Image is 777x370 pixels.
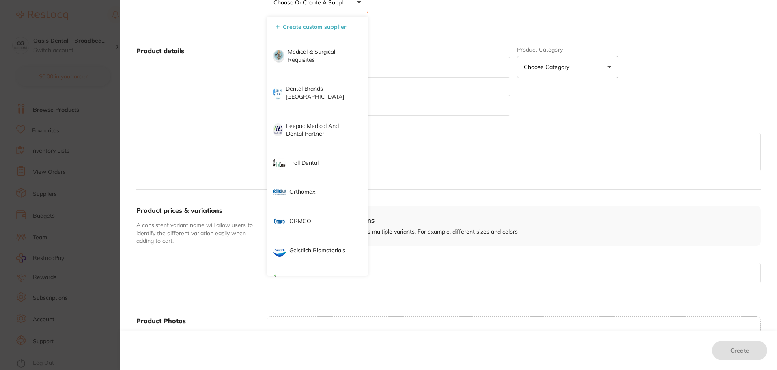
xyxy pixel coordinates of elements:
[273,123,283,136] img: supplier image
[289,188,315,196] p: Orthomax
[517,46,618,53] label: Product Category
[273,87,282,100] img: supplier image
[289,159,319,167] p: Troll Dental
[136,206,222,214] label: Product prices & variations
[286,85,357,101] p: Dental Brands [GEOGRAPHIC_DATA]
[273,23,349,30] button: Create custom supplier
[273,270,277,277] span: $
[273,186,286,199] img: supplier image
[524,63,573,71] p: Choose Category
[296,228,518,236] p: Check this if the product has multiple variants. For example, different sizes and colors
[273,157,286,170] img: supplier image
[289,247,345,255] p: Geistlich Biomaterials
[273,244,286,257] img: supplier image
[136,46,260,173] label: Product details
[289,275,320,283] p: Dentavision
[273,215,286,228] img: supplier image
[273,273,286,286] img: supplier image
[136,221,260,245] p: A consistent variant name will allow users to identify the different variation easily when adding...
[136,317,186,325] label: Product Photos
[712,341,767,360] button: Create
[517,56,618,78] button: Choose Category
[289,217,311,225] p: ORMCO
[296,216,518,225] h4: Allow multiple variations
[273,50,285,63] img: supplier image
[286,122,357,138] p: Leepac Medical and Dental Partner
[288,48,356,64] p: Medical & Surgical Requisites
